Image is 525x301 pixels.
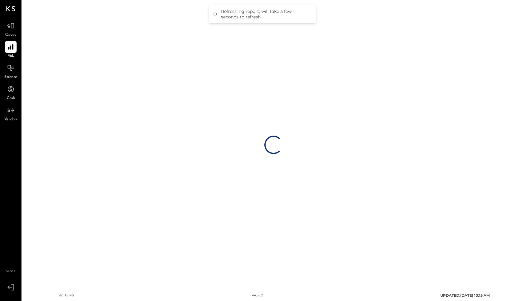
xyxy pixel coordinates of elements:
[440,293,490,298] span: UPDATED: [DATE] 10:15 AM
[0,20,21,38] a: Queue
[0,105,21,122] a: Vendors
[221,9,310,20] div: Refreshing report, will take a few seconds to refresh
[0,62,21,80] a: Balance
[5,32,17,38] span: Queue
[4,75,17,80] span: Balance
[7,53,14,59] span: P&L
[0,41,21,59] a: P&L
[4,117,17,122] span: Vendors
[57,293,74,298] div: 192 items
[252,293,263,298] div: v 4.35.2
[0,83,21,101] a: Cash
[7,96,15,101] span: Cash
